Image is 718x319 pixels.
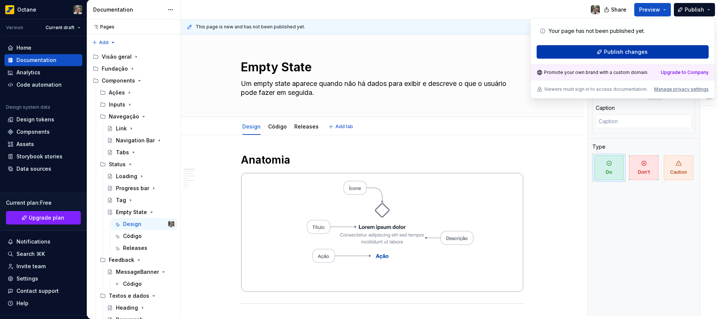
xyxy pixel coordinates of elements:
a: Assets [4,138,82,150]
img: Tiago [73,5,82,14]
div: Octane [17,6,36,13]
h1: Anatomia [241,153,524,167]
div: Tabs [116,149,129,156]
button: Do [592,154,626,182]
a: Releases [111,242,177,254]
div: Promote your own brand with a custom domain. [537,69,648,75]
div: Invite team [16,263,46,270]
div: Notifications [16,238,50,245]
span: Publish changes [604,48,648,56]
span: Add [99,40,108,46]
a: Código [268,123,287,130]
div: Current plan : Free [6,199,81,207]
div: Home [16,44,31,52]
div: Textos e dados [109,292,149,300]
a: Storybook stories [4,151,82,162]
a: Progress bar [104,182,177,194]
div: Code automation [16,81,62,89]
div: Status [109,161,126,168]
div: Documentation [93,6,164,13]
button: Add [90,37,118,48]
button: Notifications [4,236,82,248]
a: Navigation Bar [104,134,177,146]
div: Status [97,158,177,170]
div: Storybook stories [16,153,62,160]
a: Tabs [104,146,177,158]
div: Visão geral [90,51,177,63]
div: Inputs [109,101,125,108]
a: Releases [294,123,319,130]
span: Don't [629,155,659,180]
button: Current draft [42,22,84,33]
div: Version [6,25,23,31]
button: Publish [674,3,715,16]
button: Add tab [326,121,356,132]
span: Current draft [46,25,74,31]
a: Código [111,230,177,242]
span: Share [611,6,626,13]
a: Heading [104,302,177,314]
div: Heading [116,304,138,312]
div: Analytics [16,69,40,76]
div: Link [116,125,127,132]
div: Documentation [16,56,56,64]
span: Add tab [335,124,353,130]
div: Progress bar [116,185,149,192]
div: Design tokens [16,116,54,123]
div: Contact support [16,287,59,295]
div: Releases [123,244,147,252]
div: Código [123,232,142,240]
button: Caution [662,154,695,182]
div: Navigation Bar [116,137,155,144]
button: Manage privacy settings [654,86,709,92]
div: Textos e dados [97,290,177,302]
div: Releases [291,118,322,134]
div: Assets [16,140,34,148]
div: Ações [109,89,125,96]
a: Data sources [4,163,82,175]
div: Fundação [102,65,128,72]
div: Código [123,280,142,288]
a: Tag [104,194,177,206]
span: This page is new and has not been published yet. [196,24,305,30]
span: Publish [685,6,704,13]
div: Feedback [109,256,134,264]
a: Settings [4,273,82,285]
p: Your page has not been published yet. [549,27,645,35]
div: Fundação [90,63,177,75]
a: Design [242,123,261,130]
button: Contact support [4,285,82,297]
div: Feedback [97,254,177,266]
div: Visão geral [102,53,132,61]
div: Components [16,128,50,136]
a: Link [104,123,177,134]
p: Viewers must sign in to access documentation. [544,86,648,92]
button: Publish changes [537,45,709,59]
img: Tiago [168,221,174,227]
div: Tag [116,196,126,204]
a: MessageBanner [104,266,177,278]
div: Navegação [97,111,177,123]
img: 7e46219d-b689-4e04-8fb3-a09be48b656f.png [241,173,523,292]
div: Components [90,75,177,87]
div: Loading [116,173,137,180]
a: Loading [104,170,177,182]
a: Documentation [4,54,82,66]
div: Help [16,300,28,307]
div: Design [239,118,264,134]
button: Help [4,297,82,309]
button: Share [600,3,631,16]
a: DesignTiago [111,218,177,230]
a: Invite team [4,260,82,272]
a: Analytics [4,66,82,78]
a: Components [4,126,82,138]
button: Search ⌘K [4,248,82,260]
div: Design [123,220,141,228]
button: Don't [627,154,660,182]
div: Data sources [16,165,51,173]
div: Type [592,143,605,151]
img: Tiago [591,5,600,14]
button: OctaneTiago [1,1,85,18]
a: Empty State [104,206,177,218]
div: Ações [97,87,177,99]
